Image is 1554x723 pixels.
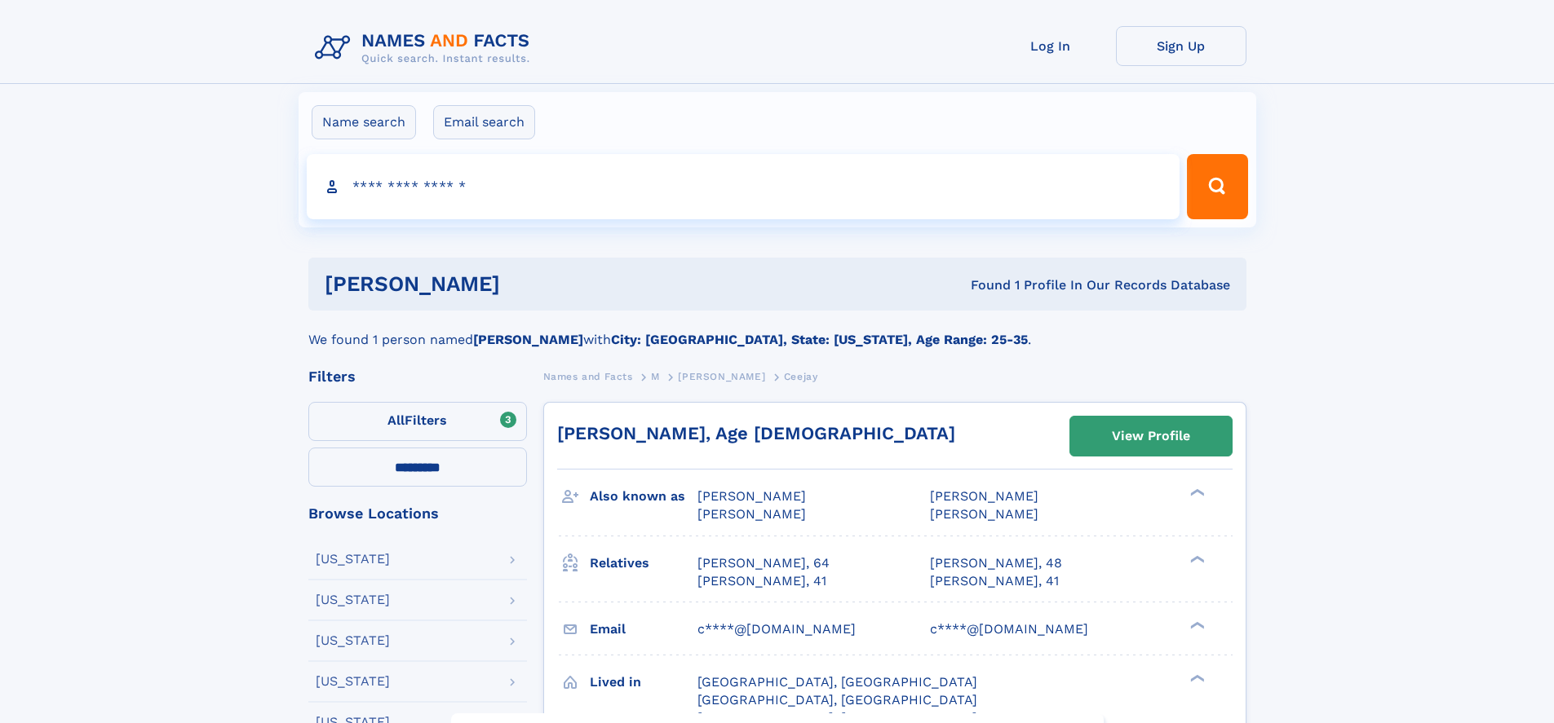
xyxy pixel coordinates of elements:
[308,402,527,441] label: Filters
[1186,487,1206,498] div: ❯
[930,554,1062,572] a: [PERSON_NAME], 48
[308,369,527,384] div: Filters
[590,483,697,510] h3: Also known as
[387,412,405,428] span: All
[735,276,1230,294] div: Found 1 Profile In Our Records Database
[557,423,955,443] a: [PERSON_NAME], Age [DEMOGRAPHIC_DATA]
[316,675,390,688] div: [US_STATE]
[697,692,977,708] span: [GEOGRAPHIC_DATA], [GEOGRAPHIC_DATA]
[1116,26,1246,66] a: Sign Up
[697,506,806,522] span: [PERSON_NAME]
[1186,672,1206,683] div: ❯
[316,593,390,606] div: [US_STATE]
[308,506,527,521] div: Browse Locations
[697,572,826,590] a: [PERSON_NAME], 41
[433,105,535,139] label: Email search
[543,366,633,386] a: Names and Facts
[930,506,1038,522] span: [PERSON_NAME]
[678,366,765,386] a: [PERSON_NAME]
[316,634,390,647] div: [US_STATE]
[590,615,697,643] h3: Email
[473,332,583,347] b: [PERSON_NAME]
[1186,619,1206,630] div: ❯
[312,105,416,139] label: Name search
[316,553,390,566] div: [US_STATE]
[307,154,1180,219] input: search input
[308,26,543,70] img: Logo Names and Facts
[1112,417,1190,455] div: View Profile
[1187,154,1247,219] button: Search Button
[651,371,660,382] span: M
[308,311,1246,350] div: We found 1 person named with .
[930,572,1059,590] a: [PERSON_NAME], 41
[325,274,736,294] h1: [PERSON_NAME]
[784,371,818,382] span: Ceejay
[930,488,1038,504] span: [PERSON_NAME]
[611,332,1028,347] b: City: [GEOGRAPHIC_DATA], State: [US_STATE], Age Range: 25-35
[590,668,697,696] h3: Lived in
[678,371,765,382] span: [PERSON_NAME]
[697,674,977,690] span: [GEOGRAPHIC_DATA], [GEOGRAPHIC_DATA]
[697,554,830,572] a: [PERSON_NAME], 64
[697,488,806,504] span: [PERSON_NAME]
[651,366,660,386] a: M
[1186,553,1206,564] div: ❯
[590,549,697,577] h3: Relatives
[985,26,1116,66] a: Log In
[1070,417,1232,456] a: View Profile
